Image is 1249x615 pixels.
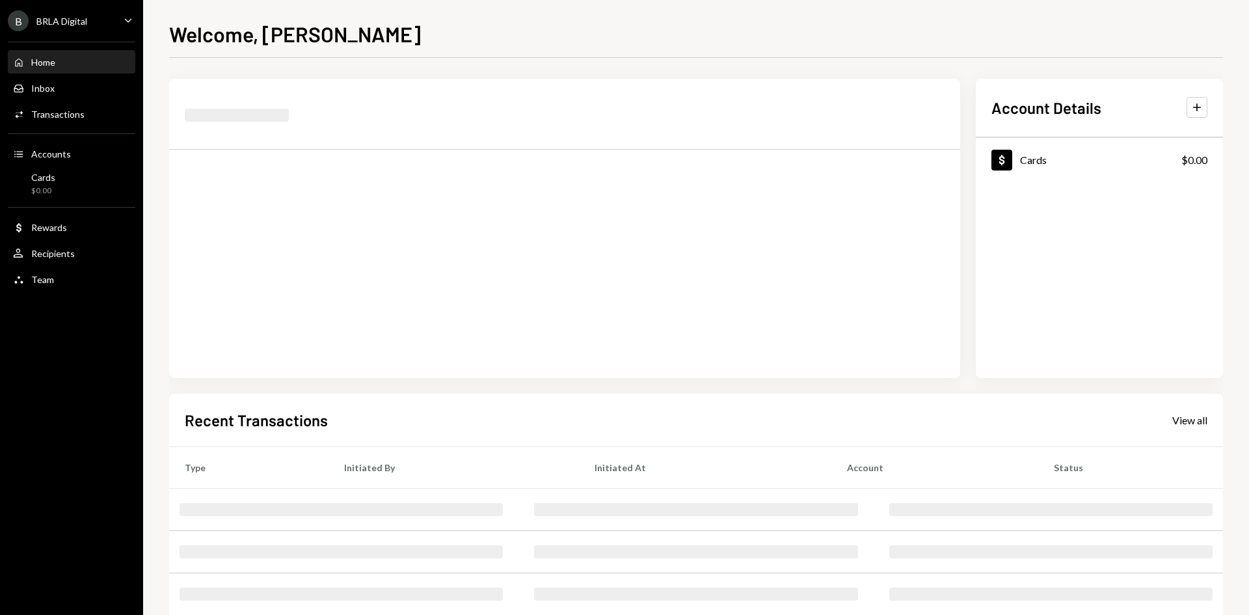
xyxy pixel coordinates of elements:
th: Type [169,446,329,488]
div: Inbox [31,83,55,94]
h2: Recent Transactions [185,409,328,431]
div: Team [31,274,54,285]
a: Transactions [8,102,135,126]
th: Status [1038,446,1223,488]
a: Team [8,267,135,291]
div: Rewards [31,222,67,233]
div: $0.00 [31,185,55,197]
a: Cards$0.00 [976,138,1223,182]
div: BRLA Digital [36,16,87,27]
div: Cards [1020,154,1047,166]
a: View all [1172,413,1207,427]
h1: Welcome, [PERSON_NAME] [169,21,421,47]
a: Home [8,50,135,74]
a: Accounts [8,142,135,165]
h2: Account Details [991,97,1101,118]
div: Recipients [31,248,75,259]
div: Home [31,57,55,68]
th: Account [831,446,1038,488]
div: View all [1172,414,1207,427]
th: Initiated At [579,446,831,488]
th: Initiated By [329,446,579,488]
div: Accounts [31,148,71,159]
a: Recipients [8,241,135,265]
div: B [8,10,29,31]
a: Rewards [8,215,135,239]
div: $0.00 [1181,152,1207,168]
a: Cards$0.00 [8,168,135,199]
div: Transactions [31,109,85,120]
div: Cards [31,172,55,183]
a: Inbox [8,76,135,100]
